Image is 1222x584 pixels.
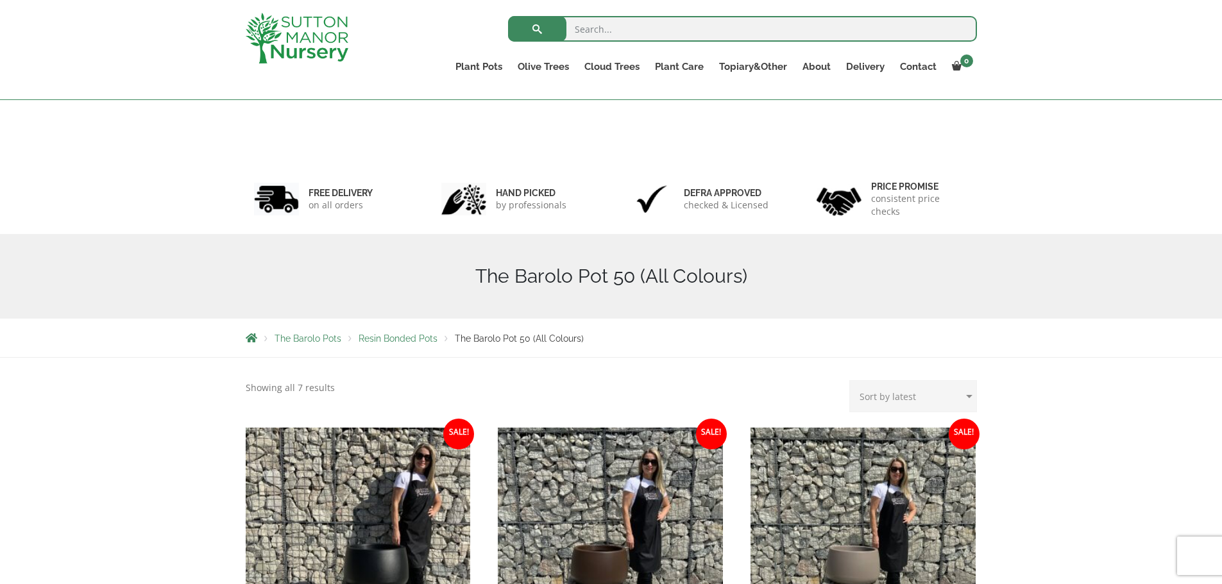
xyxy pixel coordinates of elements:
h6: FREE DELIVERY [309,187,373,199]
a: About [795,58,838,76]
h1: The Barolo Pot 50 (All Colours) [246,265,977,288]
span: 0 [960,54,973,67]
h6: Price promise [871,181,969,192]
select: Shop order [849,380,977,412]
p: checked & Licensed [684,199,768,212]
a: Resin Bonded Pots [359,333,437,344]
span: Sale! [696,419,727,449]
img: logo [246,13,348,63]
span: Sale! [949,419,980,449]
nav: Breadcrumbs [246,333,977,343]
img: 4.jpg [817,179,861,219]
span: Sale! [443,419,474,449]
h6: Defra approved [684,187,768,199]
span: The Barolo Pot 50 (All Colours) [455,333,584,344]
a: Topiary&Other [711,58,795,76]
a: Contact [892,58,944,76]
img: 2.jpg [441,183,486,215]
img: 3.jpg [629,183,674,215]
p: Showing all 7 results [246,380,335,396]
h6: hand picked [496,187,566,199]
a: Plant Care [647,58,711,76]
p: by professionals [496,199,566,212]
img: 1.jpg [254,183,299,215]
a: Cloud Trees [577,58,647,76]
a: Olive Trees [510,58,577,76]
p: consistent price checks [871,192,969,218]
p: on all orders [309,199,373,212]
a: Delivery [838,58,892,76]
a: The Barolo Pots [275,333,341,344]
input: Search... [508,16,977,42]
a: Plant Pots [448,58,510,76]
a: 0 [944,58,977,76]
